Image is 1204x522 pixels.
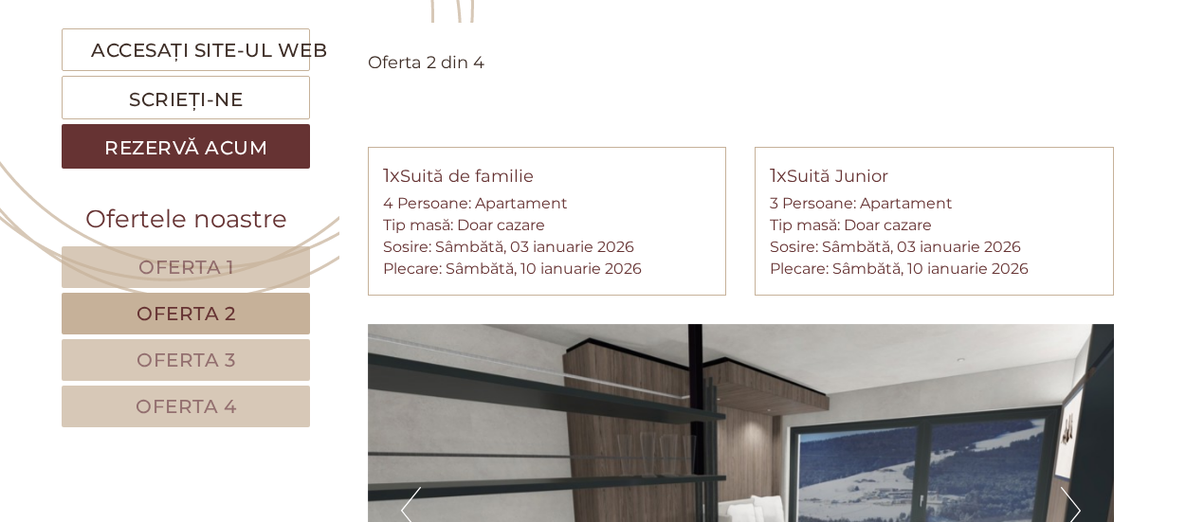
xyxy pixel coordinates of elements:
[400,166,534,187] font: Suită de familie
[844,216,932,234] font: Doar cazare
[383,164,400,187] font: 1x
[383,216,453,234] font: Tip masă:
[62,76,310,120] a: Scrieți-ne
[383,194,471,212] font: 4 Persoane:
[62,124,310,169] a: Rezervă acum
[860,194,953,212] font: Apartament
[770,164,787,187] font: 1x
[136,395,236,418] font: Oferta 4
[62,28,310,71] a: Accesați site-ul web
[137,302,235,325] font: Oferta 2
[368,52,484,73] font: Oferta 2 din 4
[383,238,431,256] font: Sosire:
[138,256,233,279] font: Oferta 1
[832,260,1029,278] font: Sâmbătă, 10 ianuarie 2026
[770,260,829,278] font: Plecare:
[770,216,840,234] font: Tip masă:
[770,194,856,212] font: 3 Persoane:
[129,87,243,110] font: Scrieți-ne
[770,238,818,256] font: Sosire:
[435,238,634,256] font: Sâmbătă, 03 ianuarie 2026
[137,349,235,371] font: Oferta 3
[446,260,642,278] font: Sâmbătă, 10 ianuarie 2026
[368,85,466,116] font: Oferta 2
[383,260,442,278] font: Plecare:
[91,39,327,62] font: Accesați site-ul web
[85,204,287,234] font: Ofertele noastre
[104,136,267,159] font: Rezervă acum
[787,166,888,187] font: Suită Junior
[475,194,568,212] font: Apartament
[822,238,1021,256] font: Sâmbătă, 03 ianuarie 2026
[457,216,545,234] font: Doar cazare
